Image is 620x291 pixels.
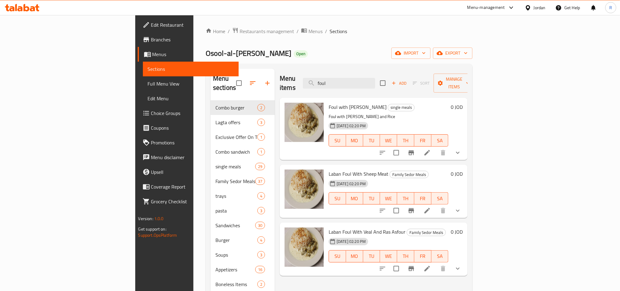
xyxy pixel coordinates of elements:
button: Add section [260,76,275,90]
span: [DATE] 02:20 PM [334,123,368,129]
nav: breadcrumb [206,27,472,35]
span: 16 [256,267,265,273]
button: TU [363,250,380,262]
span: Edit Restaurant [151,21,234,29]
span: Select to update [390,204,403,217]
span: Sections [148,65,234,73]
img: Laban Foul With Veal And Ras Asfour [285,228,324,267]
span: 4 [258,237,265,243]
div: Exclusive Offer On Talabat1 [211,130,275,144]
span: pasta [215,207,257,214]
span: Combo burger [215,104,257,111]
div: Open [294,50,308,58]
span: MO [349,252,361,261]
span: Sort sections [245,76,260,90]
a: Restaurants management [232,27,294,35]
a: Branches [138,32,239,47]
div: Exclusive Offer On Talabat [215,133,257,141]
span: 1 [258,149,265,155]
button: delete [436,145,450,160]
span: 4 [258,193,265,199]
span: Menus [308,28,323,35]
span: SU [331,194,344,203]
button: SA [431,192,449,205]
span: WE [383,136,395,145]
span: Select section [376,77,389,90]
button: WE [380,192,397,205]
div: items [257,207,265,214]
span: Family Sedor Meals [215,178,255,185]
h2: Menu items [280,74,296,92]
button: TH [397,192,414,205]
button: sort-choices [375,145,390,160]
span: FR [417,194,429,203]
div: trays [215,192,257,200]
span: Menus [152,51,234,58]
button: TU [363,134,380,147]
button: SA [431,250,449,262]
span: TU [366,252,378,261]
svg: Show Choices [454,207,461,214]
a: Promotions [138,135,239,150]
a: Menu disclaimer [138,150,239,165]
span: Family Sedor Meals [390,171,428,178]
span: Boneless Items [215,281,257,288]
span: TH [400,136,412,145]
span: Lagta offers [215,119,257,126]
button: TH [397,134,414,147]
span: Burger [215,236,257,244]
span: SU [331,136,344,145]
div: Combo sandwich [215,148,257,155]
a: Coupons [138,121,239,135]
button: Add [389,78,409,88]
span: Add [391,80,407,87]
div: items [255,266,265,273]
span: Select section first [409,78,434,88]
span: 2 [258,105,265,111]
button: FR [414,134,431,147]
button: MO [346,192,363,205]
span: WE [383,252,395,261]
a: Edit menu item [424,265,431,272]
span: Sections [330,28,347,35]
span: [DATE] 02:20 PM [334,239,368,244]
button: WE [380,250,397,262]
span: TH [400,252,412,261]
span: 1.0.0 [154,215,164,223]
span: Full Menu View [148,80,234,87]
button: export [433,48,472,59]
button: show more [450,145,465,160]
div: pasta3 [211,203,275,218]
a: Upsell [138,165,239,179]
span: export [438,49,468,57]
img: Laban Foul With Sheep Meat [285,170,324,209]
span: WE [383,194,395,203]
span: Open [294,51,308,56]
button: show more [450,261,465,276]
svg: Show Choices [454,265,461,272]
span: SU [331,252,344,261]
a: Edit menu item [424,207,431,214]
div: items [255,178,265,185]
button: Branch-specific-item [404,203,419,218]
span: Osool-al-[PERSON_NAME] [206,46,291,60]
div: items [257,251,265,258]
span: Manage items [439,75,470,91]
span: TU [366,136,378,145]
span: Select all sections [233,77,245,90]
a: Edit menu item [424,149,431,156]
span: 30 [256,223,265,228]
div: Combo sandwich1 [211,144,275,159]
p: Foul with [PERSON_NAME] and Rice [329,113,448,121]
button: SU [329,250,346,262]
button: SU [329,192,346,205]
div: Lagta offers3 [211,115,275,130]
span: single meals [215,163,255,170]
div: items [257,281,265,288]
span: Branches [151,36,234,43]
